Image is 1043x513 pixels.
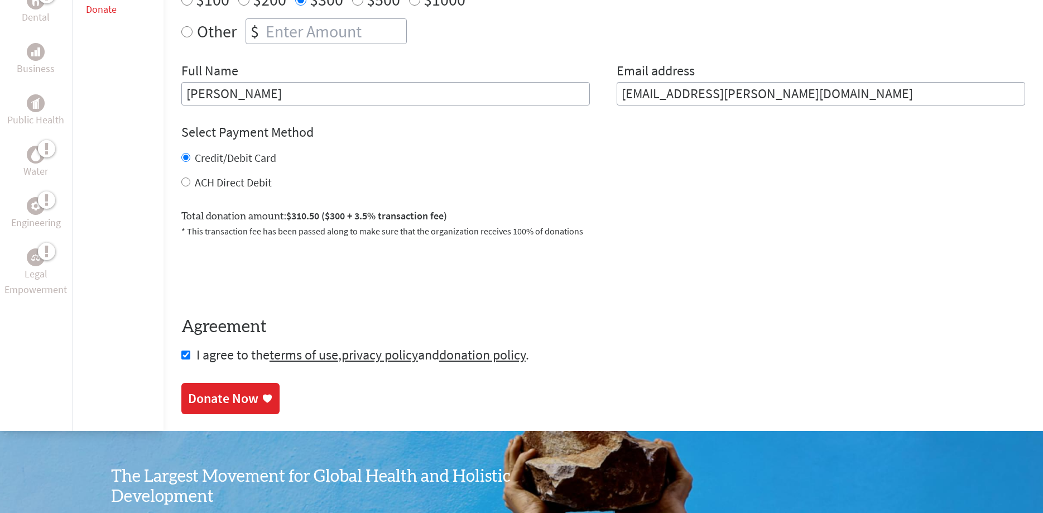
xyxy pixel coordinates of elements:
p: Engineering [11,215,61,231]
div: Legal Empowerment [27,248,45,266]
a: donation policy [439,346,526,363]
div: Water [27,146,45,164]
label: ACH Direct Debit [195,175,272,189]
div: Donate Now [188,390,258,407]
a: EngineeringEngineering [11,197,61,231]
p: Legal Empowerment [2,266,70,298]
div: Engineering [27,197,45,215]
p: Public Health [7,112,64,128]
a: WaterWater [23,146,48,179]
a: terms of use [270,346,338,363]
a: privacy policy [342,346,418,363]
iframe: reCAPTCHA [181,251,351,295]
div: Business [27,43,45,61]
a: BusinessBusiness [17,43,55,76]
div: Public Health [27,94,45,112]
a: Public HealthPublic Health [7,94,64,128]
input: Enter Full Name [181,82,590,106]
h4: Select Payment Method [181,123,1025,141]
a: Legal EmpowermentLegal Empowerment [2,248,70,298]
p: Dental [22,9,50,25]
p: Water [23,164,48,179]
img: Legal Empowerment [31,254,40,261]
h3: The Largest Movement for Global Health and Holistic Development [111,467,522,507]
span: $310.50 ($300 + 3.5% transaction fee) [286,209,447,222]
label: Email address [617,62,695,82]
img: Water [31,148,40,161]
label: Total donation amount: [181,208,447,224]
label: Other [197,18,237,44]
h4: Agreement [181,317,1025,337]
p: * This transaction fee has been passed along to make sure that the organization receives 100% of ... [181,224,1025,238]
img: Public Health [31,98,40,109]
a: Donate [86,3,117,16]
div: $ [246,19,263,44]
p: Business [17,61,55,76]
span: I agree to the , and . [196,346,529,363]
label: Credit/Debit Card [195,151,276,165]
img: Business [31,47,40,56]
label: Full Name [181,62,238,82]
a: Donate Now [181,383,280,414]
input: Your Email [617,82,1025,106]
img: Engineering [31,202,40,210]
input: Enter Amount [263,19,406,44]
